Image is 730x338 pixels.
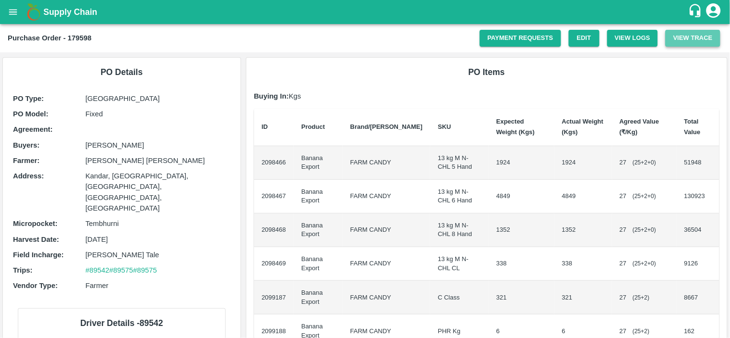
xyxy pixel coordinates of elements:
td: 36504 [677,213,719,247]
span: + 0 [648,159,654,166]
td: 2099187 [254,281,294,314]
b: Product [301,123,325,130]
td: 51948 [677,146,719,180]
td: 1924 [489,146,554,180]
td: 2098466 [254,146,294,180]
b: ID [262,123,268,130]
h6: PO Details [11,65,233,79]
b: PO Type : [13,95,44,102]
b: PO Model : [13,110,48,118]
b: Trips : [13,266,32,274]
a: Supply Chain [43,5,688,19]
td: Banana Export [294,146,343,180]
b: Field Incharge : [13,251,64,259]
span: ( 25 + 2 ) [633,159,656,166]
p: Tembhurni [86,218,231,229]
td: Banana Export [294,281,343,314]
p: [DATE] [86,234,231,245]
b: Total Value [684,118,701,136]
h6: PO Items [254,65,719,79]
td: Banana Export [294,213,343,247]
td: 338 [489,247,554,281]
td: FARM CANDY [343,213,430,247]
b: Supply Chain [43,7,97,17]
span: ( 25 + 2 ) [633,193,656,200]
span: ( 25 + 2 ) [633,260,656,267]
span: 27 [620,327,627,335]
td: 9126 [677,247,719,281]
td: Banana Export [294,180,343,213]
td: 4849 [489,180,554,213]
td: 321 [554,281,612,314]
td: Banana Export [294,247,343,281]
a: #89542 [86,266,110,274]
p: [PERSON_NAME] Tale [86,250,231,260]
span: ( 25 + 2 ) [633,294,650,301]
span: + 0 [648,226,654,233]
td: 4849 [554,180,612,213]
b: Vendor Type : [13,282,58,289]
p: Farmer [86,280,231,291]
p: Kgs [254,91,719,101]
span: 27 [620,226,627,233]
button: open drawer [2,1,24,23]
a: #89575 [109,266,133,274]
span: + 0 [648,193,654,200]
td: 13 kg M N-CHL 6 Hand [430,180,488,213]
div: account of current user [705,2,722,22]
td: 2098467 [254,180,294,213]
b: Agreement: [13,125,52,133]
p: Fixed [86,109,231,119]
p: [PERSON_NAME] [PERSON_NAME] [86,155,231,166]
td: FARM CANDY [343,146,430,180]
span: 27 [620,192,627,200]
b: Address : [13,172,44,180]
a: #89575 [133,266,157,274]
td: FARM CANDY [343,281,430,314]
p: [GEOGRAPHIC_DATA] [86,93,231,104]
td: 13 kg M N-CHL CL [430,247,488,281]
td: 8667 [677,281,719,314]
b: Farmer : [13,157,39,164]
span: 27 [620,159,627,166]
b: Expected Weight (Kgs) [497,118,535,136]
b: Brand/[PERSON_NAME] [350,123,423,130]
a: Edit [569,30,600,47]
a: Payment Requests [480,30,561,47]
td: FARM CANDY [343,180,430,213]
span: ( 25 + 2 ) [633,226,656,233]
b: Agreed Value (₹/Kg) [620,118,659,136]
b: SKU [438,123,451,130]
button: View Logs [607,30,658,47]
b: Micropocket : [13,220,57,227]
td: 1924 [554,146,612,180]
td: FARM CANDY [343,247,430,281]
td: C Class [430,281,488,314]
td: 13 kg M N-CHL 5 Hand [430,146,488,180]
button: View Trace [666,30,720,47]
span: 27 [620,294,627,301]
td: 130923 [677,180,719,213]
b: Harvest Date : [13,236,59,243]
span: ( 25 + 2 ) [633,328,650,335]
p: Kandar, [GEOGRAPHIC_DATA], [GEOGRAPHIC_DATA], [GEOGRAPHIC_DATA], [GEOGRAPHIC_DATA] [86,171,231,213]
b: Buying In: [254,92,289,100]
td: 13 kg M N-CHL 8 Hand [430,213,488,247]
td: 2098469 [254,247,294,281]
h6: Driver Details - 89542 [26,316,218,330]
td: 338 [554,247,612,281]
span: + 0 [648,260,654,267]
td: 1352 [489,213,554,247]
b: Buyers : [13,141,39,149]
td: 321 [489,281,554,314]
td: 1352 [554,213,612,247]
div: customer-support [688,3,705,21]
b: Purchase Order - 179598 [8,34,91,42]
b: Actual Weight (Kgs) [562,118,603,136]
span: 27 [620,260,627,267]
img: logo [24,2,43,22]
td: 2098468 [254,213,294,247]
p: [PERSON_NAME] [86,140,231,150]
